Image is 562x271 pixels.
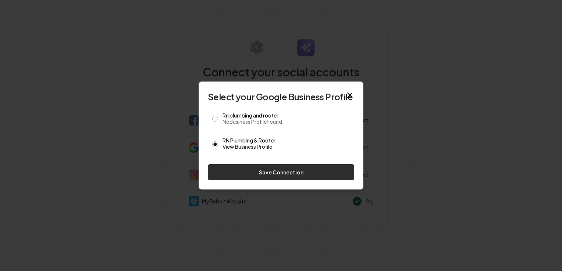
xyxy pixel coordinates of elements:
button: Save Connection [208,164,354,180]
span: No Business Profile Found [223,118,350,125]
h2: Select your Google Business Profile [208,91,354,102]
label: Rn plumbing and rooter [223,113,350,125]
a: View Business Profile [223,143,350,150]
label: RN Plumbing & Rooter [223,138,350,150]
